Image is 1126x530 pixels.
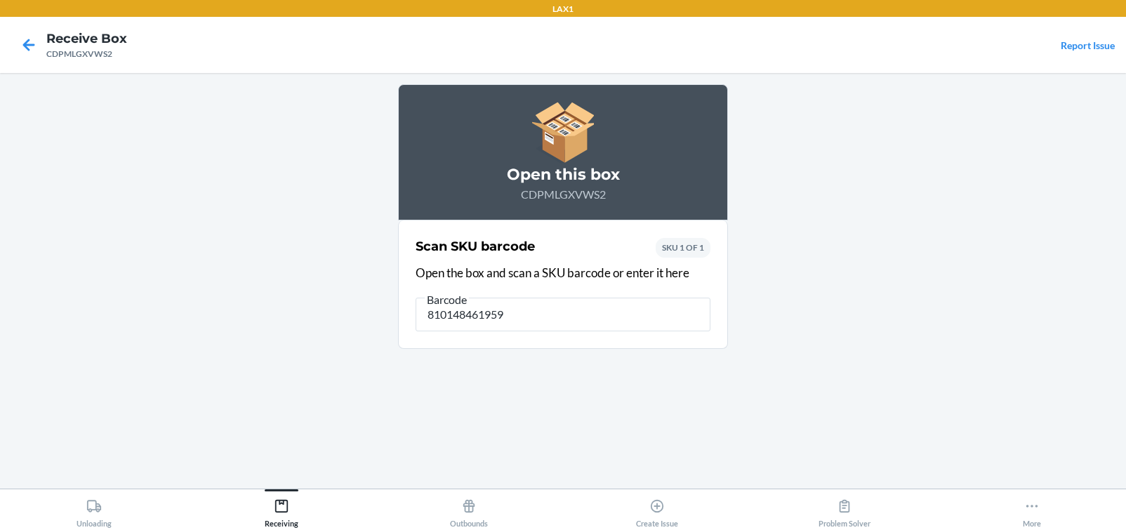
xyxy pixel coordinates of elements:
button: Outbounds [376,489,563,528]
div: Receiving [265,493,298,528]
h3: Open this box [416,164,710,186]
input: Barcode [416,298,710,331]
div: Outbounds [450,493,488,528]
a: Report Issue [1061,39,1115,51]
button: Create Issue [563,489,750,528]
div: CDPMLGXVWS2 [46,48,127,60]
p: CDPMLGXVWS2 [416,186,710,203]
p: LAX1 [552,3,574,15]
button: Problem Solver [750,489,938,528]
button: Receiving [187,489,375,528]
div: Unloading [77,493,112,528]
h2: Scan SKU barcode [416,237,535,256]
h4: Receive Box [46,29,127,48]
button: More [939,489,1126,528]
div: Problem Solver [819,493,870,528]
p: Open the box and scan a SKU barcode or enter it here [416,264,710,282]
p: SKU 1 OF 1 [662,241,704,254]
span: Barcode [425,293,469,307]
div: More [1023,493,1041,528]
div: Create Issue [636,493,678,528]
